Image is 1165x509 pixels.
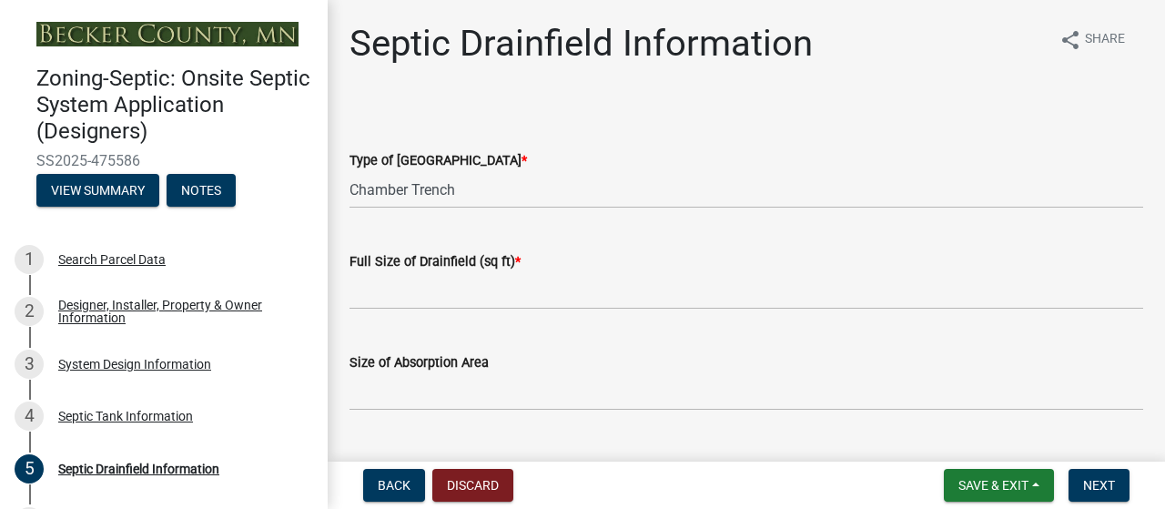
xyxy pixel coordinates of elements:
[1045,22,1140,57] button: shareShare
[58,299,299,324] div: Designer, Installer, Property & Owner Information
[15,402,44,431] div: 4
[1069,469,1130,502] button: Next
[58,253,166,266] div: Search Parcel Data
[36,184,159,199] wm-modal-confirm: Summary
[36,174,159,207] button: View Summary
[349,357,489,370] label: Size of Absorption Area
[36,152,291,169] span: SS2025-475586
[1059,29,1081,51] i: share
[58,358,211,371] div: System Design Information
[15,454,44,484] div: 5
[349,256,521,269] label: Full Size of Drainfield (sq ft)
[349,22,813,66] h1: Septic Drainfield Information
[36,66,313,144] h4: Zoning-Septic: Onsite Septic System Application (Designers)
[167,174,236,207] button: Notes
[958,478,1028,493] span: Save & Exit
[944,469,1054,502] button: Save & Exit
[58,463,219,475] div: Septic Drainfield Information
[349,155,527,168] label: Type of [GEOGRAPHIC_DATA]
[15,245,44,274] div: 1
[58,410,193,422] div: Septic Tank Information
[36,22,299,46] img: Becker County, Minnesota
[432,469,513,502] button: Discard
[167,184,236,199] wm-modal-confirm: Notes
[378,478,410,493] span: Back
[15,297,44,326] div: 2
[15,350,44,379] div: 3
[363,469,425,502] button: Back
[1085,29,1125,51] span: Share
[1083,478,1115,493] span: Next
